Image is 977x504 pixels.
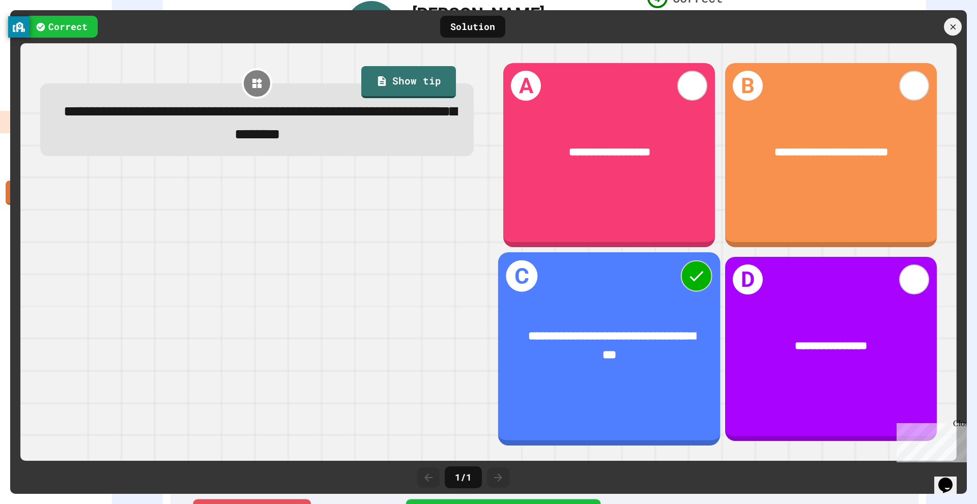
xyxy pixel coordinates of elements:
div: Chat with us now!Close [4,4,70,65]
iframe: chat widget [934,463,967,494]
div: Correct [25,16,98,38]
button: privacy banner [8,16,30,38]
a: Show tip [361,66,456,99]
div: Solution [440,16,505,38]
iframe: chat widget [893,419,967,462]
div: 1 / 1 [445,466,482,488]
h1: C [506,260,538,292]
h1: B [733,71,763,101]
h1: D [733,264,763,294]
h1: A [511,71,541,101]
